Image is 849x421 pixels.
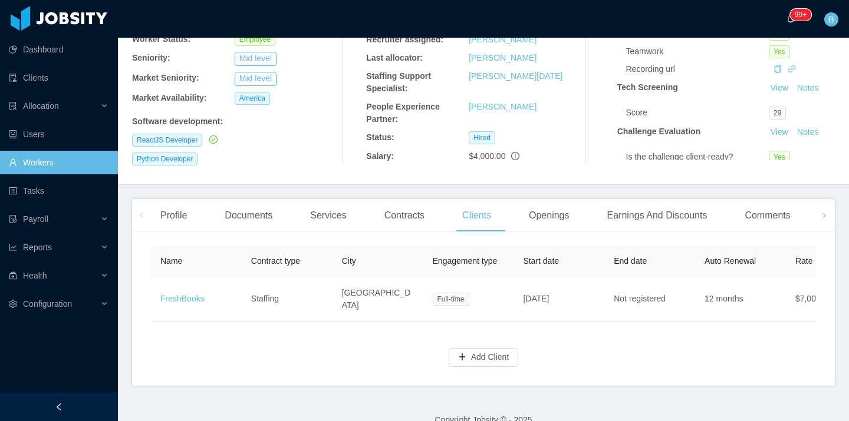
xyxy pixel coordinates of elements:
a: FreshBooks [160,294,205,303]
span: Yes [769,151,790,164]
td: [GEOGRAPHIC_DATA] [333,277,423,321]
div: Teamwork [626,45,769,58]
b: Worker Status: [132,34,190,44]
b: Staffing Support Specialist: [366,71,431,93]
div: Recording url [626,63,769,75]
b: Recruiter assigned: [366,35,443,44]
span: $4,000.00 [469,151,505,161]
i: icon: medicine-box [9,271,17,280]
span: Engagement type [433,256,498,266]
div: Documents [215,199,282,232]
sup: 245 [790,9,811,21]
span: 29 [769,107,786,120]
div: Score [626,107,769,119]
b: Status: [366,132,394,142]
button: Notes [792,125,824,140]
span: Contract type [251,256,300,266]
span: Name [160,256,182,266]
div: Copy [774,63,782,75]
a: View [766,127,792,137]
a: View [766,83,792,92]
span: City [342,256,356,266]
i: icon: bell [787,15,795,23]
div: Clients [453,199,501,232]
i: icon: check-circle [209,135,218,144]
button: icon: plusAdd Client [449,348,519,367]
b: Salary: [366,151,394,161]
span: Payroll [23,214,48,224]
span: Rate [795,256,813,266]
div: Contracts [375,199,434,232]
span: Yes [769,45,790,58]
a: icon: userWorkers [9,151,108,174]
b: Last allocator: [366,53,423,62]
a: [PERSON_NAME] [469,53,537,62]
b: Seniority: [132,53,170,62]
div: Is the challenge client-ready? [626,151,769,163]
span: Allocation [23,101,59,111]
b: Market Seniority: [132,73,199,82]
span: Employee [235,33,275,46]
button: Notes [792,81,824,95]
a: icon: profileTasks [9,179,108,203]
a: icon: check-circle [207,135,218,144]
a: [PERSON_NAME] [469,35,537,44]
span: Full-time [433,293,469,306]
strong: Tech Screening [617,82,678,92]
span: Configuration [23,299,72,309]
i: icon: copy [774,65,782,73]
div: Earnings And Discounts [598,199,717,232]
a: icon: pie-chartDashboard [9,38,108,61]
div: Comments [735,199,799,232]
span: Reports [23,243,52,252]
span: Auto Renewal [705,256,756,266]
span: [DATE] [523,294,549,303]
a: icon: robotUsers [9,122,108,146]
span: Start date [523,256,559,266]
strong: Challenge Evaluation [617,127,701,136]
i: icon: file-protect [9,215,17,223]
i: icon: left [139,213,144,218]
a: icon: auditClients [9,66,108,89]
i: icon: line-chart [9,243,17,251]
div: Profile [151,199,196,232]
b: Software development : [132,117,223,126]
a: [PERSON_NAME][DATE] [469,71,562,81]
span: B [828,12,834,26]
b: Market Availability: [132,93,207,102]
i: icon: solution [9,102,17,110]
span: Health [23,271,47,280]
i: icon: setting [9,300,17,308]
span: Staffing [251,294,279,303]
a: [PERSON_NAME] [469,102,537,111]
div: Openings [519,199,579,232]
span: End date [614,256,647,266]
td: 12 months [695,277,786,321]
span: America [235,92,270,105]
a: icon: link [788,64,796,74]
span: info-circle [511,152,519,160]
button: Mid level [235,72,277,86]
i: icon: right [821,213,827,218]
div: Services [301,199,356,232]
span: ReactJS Developer [132,134,202,147]
i: icon: link [788,65,796,73]
button: Mid level [235,52,277,66]
span: Hired [469,131,495,144]
span: Not registered [614,294,666,303]
span: Python Developer [132,153,198,165]
b: People Experience Partner: [366,102,440,124]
